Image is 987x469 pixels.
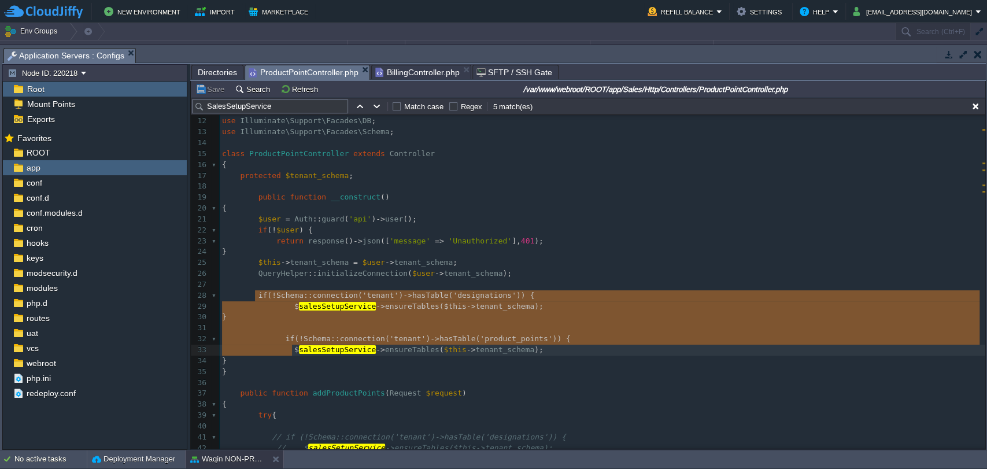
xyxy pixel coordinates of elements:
div: 12 [191,116,209,127]
span: ( [294,334,299,343]
a: modsecurity.d [24,268,79,278]
button: Settings [737,5,785,19]
div: 25 [191,257,209,268]
span: app [24,163,42,173]
span: salesSetupService [299,345,376,354]
span: public [240,389,267,397]
span: Auth [294,215,312,223]
span: = [286,215,290,223]
a: modules [24,283,60,293]
span: class [222,149,245,158]
span: ); [534,237,544,245]
span: Favorites [15,133,53,143]
span: user [385,215,403,223]
span: conf.d [24,193,51,203]
span: :: [308,269,317,278]
span: 'product_points' [480,334,552,343]
span: tenant_schema [475,345,534,354]
span: -> [385,258,394,267]
span: { [272,411,276,419]
span: () [380,193,390,201]
span: ensureTables [385,345,439,354]
label: Match case [404,102,443,111]
button: [EMAIL_ADDRESS][DOMAIN_NAME] [853,5,975,19]
button: Save [195,84,228,94]
span: ROOT [24,147,52,158]
span: 'tenant' [390,334,426,343]
span: // $ [276,444,308,452]
span: try [258,411,272,419]
span: ProductPointController.php [249,65,358,80]
span: vcs [24,343,40,353]
span: } [222,356,227,365]
div: 22 [191,225,209,236]
li: /var/www/webroot/ROOT/app/Http/Controllers/BillingController.php [371,65,471,79]
a: php.d [24,298,49,308]
label: Regex [461,102,482,111]
span: ( [267,226,272,234]
span: guard [321,215,344,223]
span: { [222,204,227,212]
span: salesSetupService [308,444,385,452]
span: ) [371,215,376,223]
span: ( [358,291,363,300]
div: 35 [191,367,209,378]
span: ; [453,258,457,267]
div: 14 [191,138,209,149]
span: -> [353,237,363,245]
div: Status [348,40,405,54]
div: 33 [191,345,209,356]
span: ) [426,334,430,343]
span: => [435,237,444,245]
span: -> [376,215,385,223]
span: :: [331,334,340,343]
div: 31 [191,323,209,334]
button: Env Groups [4,23,61,39]
a: hooks [24,238,50,248]
img: CloudJiffy [4,5,83,19]
span: $tenant_schema [286,171,349,180]
span: 'tenant' [363,291,399,300]
span: hasTable [412,291,449,300]
div: Usage [591,40,713,54]
span: 'message' [390,237,430,245]
span: -> [467,345,476,354]
a: conf [24,178,44,188]
span: 401 [521,237,534,245]
span: if [258,226,268,234]
div: 37 [191,388,209,399]
span: QueryHelper [258,269,308,278]
span: ProductPointController [249,149,349,158]
span: ensureTables [385,302,439,311]
a: uat [24,328,40,338]
div: 39 [191,410,209,421]
span: ( [267,291,272,300]
span: // if (!Schema::connection('tenant')->hasTable('designations')) { [272,433,566,441]
span: ->ensureTables($this->tenant_schema); [385,444,553,452]
span: ( [439,345,444,354]
span: SFTP / SSH Gate [476,65,552,79]
div: 13 [191,127,209,138]
span: use [222,116,235,125]
span: (); [403,215,416,223]
button: Help [800,5,833,19]
span: = [353,258,358,267]
button: Import [195,5,238,19]
a: redeploy.conf [24,388,77,398]
span: BillingController.php [375,65,460,79]
span: () [344,237,353,245]
a: Exports [25,114,57,124]
a: conf.modules.d [24,208,84,218]
div: 29 [191,301,209,312]
span: 'api' [349,215,371,223]
span: ) [398,291,403,300]
div: 20 [191,203,209,214]
span: -> [376,345,385,354]
span: ) { [299,226,312,234]
span: { [222,160,227,169]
